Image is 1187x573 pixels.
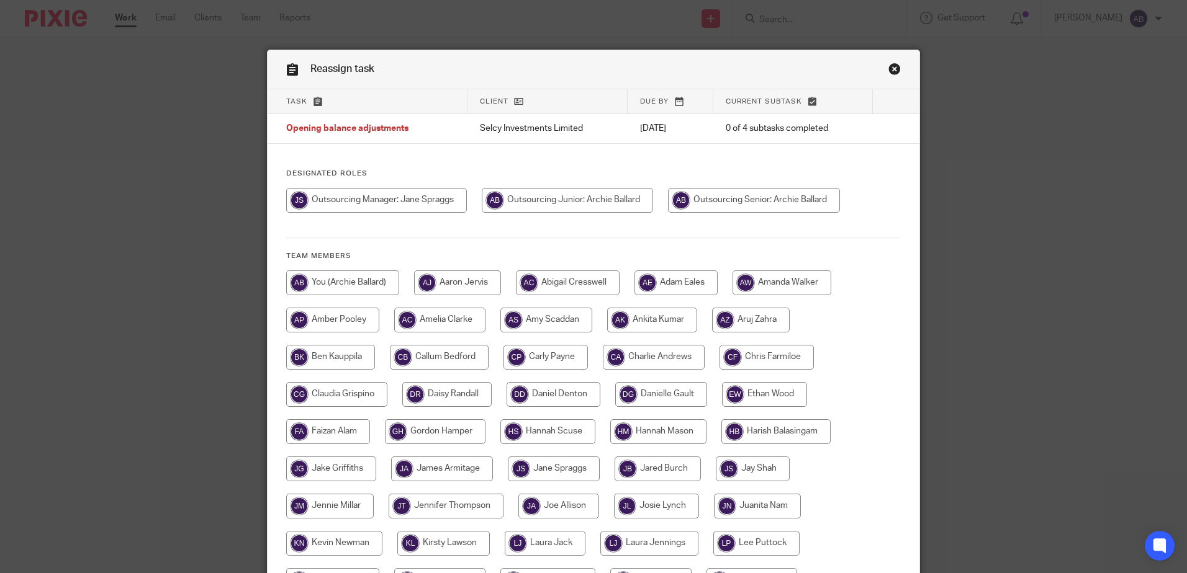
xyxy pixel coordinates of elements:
span: Due by [640,98,669,105]
a: Close this dialog window [888,63,901,79]
span: Client [480,98,508,105]
p: [DATE] [640,122,701,135]
span: Current subtask [726,98,802,105]
span: Opening balance adjustments [286,125,408,133]
span: Task [286,98,307,105]
span: Reassign task [310,64,374,74]
h4: Designated Roles [286,169,901,179]
h4: Team members [286,251,901,261]
td: 0 of 4 subtasks completed [713,114,873,144]
p: Selcy Investments Limited [480,122,615,135]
